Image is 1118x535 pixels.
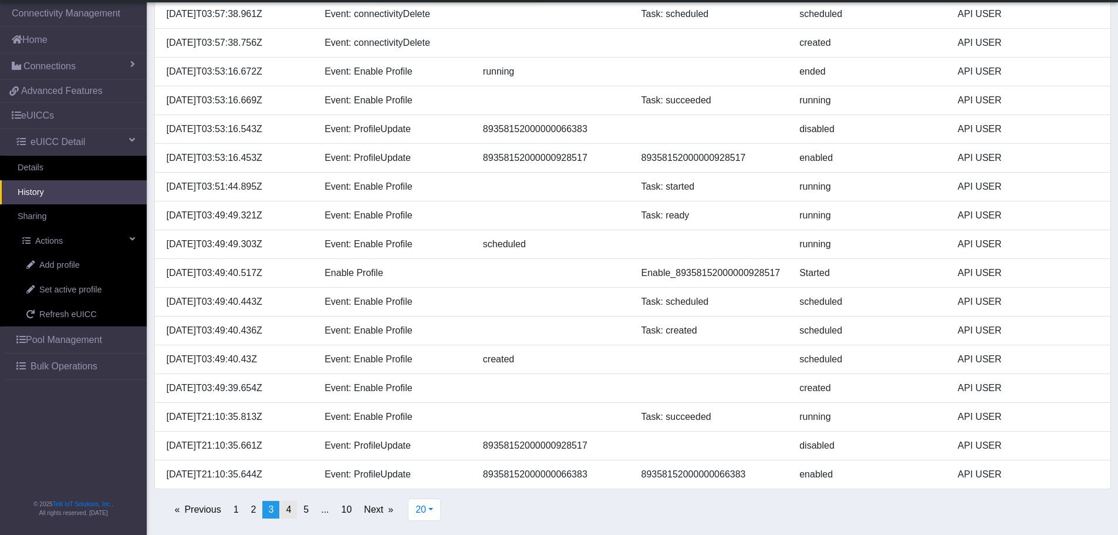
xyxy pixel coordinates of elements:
[39,308,97,321] span: Refresh eUICC
[316,65,474,79] div: Event: Enable Profile
[791,381,949,395] div: created
[146,501,400,519] ul: Pagination
[633,180,791,194] div: Task: started
[949,381,1107,395] div: API USER
[316,467,474,482] div: Event: ProfileUpdate
[316,122,474,136] div: Event: ProfileUpdate
[316,352,474,366] div: Event: Enable Profile
[303,504,309,514] span: 5
[633,208,791,223] div: Task: ready
[158,266,316,280] div: [DATE]T03:49:40.517Z
[31,135,85,149] span: eUICC Detail
[791,65,949,79] div: ended
[474,467,633,482] div: 89358152000000066383
[9,302,147,327] a: Refresh eUICC
[316,237,474,251] div: Event: Enable Profile
[316,180,474,194] div: Event: Enable Profile
[316,151,474,165] div: Event: ProfileUpdate
[949,7,1107,21] div: API USER
[474,122,633,136] div: 89358152000000066383
[53,501,112,507] a: Telit IoT Solutions, Inc.
[39,259,80,272] span: Add profile
[633,266,791,280] div: Enable_89358152000000928517
[158,151,316,165] div: [DATE]T03:53:16.453Z
[158,381,316,395] div: [DATE]T03:49:39.654Z
[21,84,103,98] span: Advanced Features
[5,327,147,353] a: Pool Management
[286,504,291,514] span: 4
[31,359,97,374] span: Bulk Operations
[316,381,474,395] div: Event: Enable Profile
[949,352,1107,366] div: API USER
[416,504,426,514] span: 20
[234,504,239,514] span: 1
[158,7,316,21] div: [DATE]T03:57:38.961Z
[474,65,633,79] div: running
[158,122,316,136] div: [DATE]T03:53:16.543Z
[158,36,316,50] div: [DATE]T03:57:38.756Z
[358,501,399,519] a: Next page
[408,499,441,521] button: 20
[791,93,949,107] div: running
[158,324,316,338] div: [DATE]T03:49:40.436Z
[791,122,949,136] div: disabled
[633,324,791,338] div: Task: created
[949,324,1107,338] div: API USER
[316,208,474,223] div: Event: Enable Profile
[791,266,949,280] div: Started
[949,295,1107,309] div: API USER
[949,208,1107,223] div: API USER
[9,253,147,278] a: Add profile
[158,352,316,366] div: [DATE]T03:49:40.43Z
[949,122,1107,136] div: API USER
[949,65,1107,79] div: API USER
[316,36,474,50] div: Event: connectivityDelete
[791,7,949,21] div: scheduled
[316,93,474,107] div: Event: Enable Profile
[791,324,949,338] div: scheduled
[9,278,147,302] a: Set active profile
[791,237,949,251] div: running
[316,410,474,424] div: Event: Enable Profile
[5,129,147,155] a: eUICC Detail
[791,151,949,165] div: enabled
[633,151,791,165] div: 89358152000000928517
[949,36,1107,50] div: API USER
[791,352,949,366] div: scheduled
[791,36,949,50] div: created
[949,410,1107,424] div: API USER
[791,295,949,309] div: scheduled
[158,208,316,223] div: [DATE]T03:49:49.321Z
[23,59,76,73] span: Connections
[791,410,949,424] div: running
[949,180,1107,194] div: API USER
[158,410,316,424] div: [DATE]T21:10:35.813Z
[39,284,102,297] span: Set active profile
[949,93,1107,107] div: API USER
[949,439,1107,453] div: API USER
[633,410,791,424] div: Task: succeeded
[342,504,352,514] span: 10
[791,467,949,482] div: enabled
[474,151,633,165] div: 89358152000000928517
[633,467,791,482] div: 89358152000000066383
[633,7,791,21] div: Task: scheduled
[633,93,791,107] div: Task: succeeded
[316,7,474,21] div: Event: connectivityDelete
[321,504,329,514] span: ...
[158,93,316,107] div: [DATE]T03:53:16.669Z
[949,151,1107,165] div: API USER
[158,439,316,453] div: [DATE]T21:10:35.661Z
[158,237,316,251] div: [DATE]T03:49:49.303Z
[474,352,633,366] div: created
[474,237,633,251] div: scheduled
[158,467,316,482] div: [DATE]T21:10:35.644Z
[169,501,227,519] a: Previous page
[5,229,147,254] a: Actions
[158,295,316,309] div: [DATE]T03:49:40.443Z
[5,354,147,379] a: Bulk Operations
[633,295,791,309] div: Task: scheduled
[268,504,273,514] span: 3
[158,180,316,194] div: [DATE]T03:51:44.895Z
[949,467,1107,482] div: API USER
